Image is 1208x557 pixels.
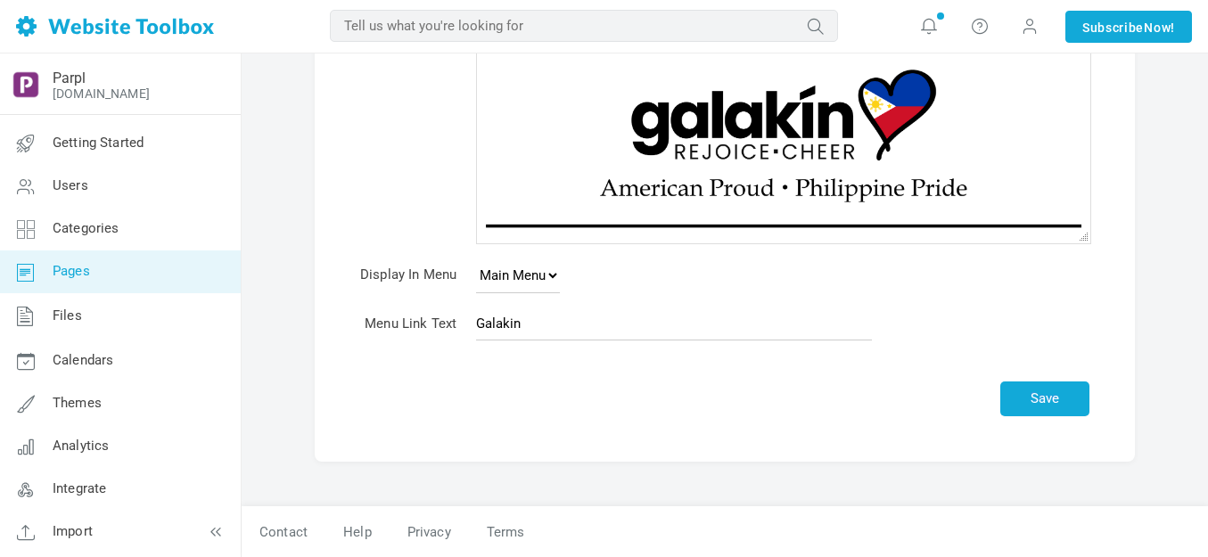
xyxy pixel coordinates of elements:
span: Analytics [53,438,109,454]
span: Users [53,177,88,193]
span: Getting Started [53,135,144,151]
img: output-onlinepngtools%20-%202025-05-26T183955.010.png [12,70,40,99]
a: Privacy [390,517,469,548]
a: Terms [469,517,525,548]
span: Integrate [53,480,106,496]
span: Themes [53,395,102,411]
td: Display In Menu [350,254,466,303]
img: 286758%2F9491379%2FSlide4.png [39,208,574,374]
a: [DOMAIN_NAME] [53,86,150,101]
span: Categories [53,220,119,236]
a: Parpl [53,70,86,86]
button: Save [1000,381,1089,416]
span: Import [53,523,93,539]
a: SubscribeNow! [1065,11,1192,43]
span: Now! [1144,18,1175,37]
td: Menu Link Text [350,303,466,350]
a: Help [325,517,390,548]
span: Files [53,307,82,324]
input: Tell us what you're looking for [330,10,838,42]
span: Pages [53,263,90,279]
span: Calendars [53,352,113,368]
a: Contact [242,517,325,548]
